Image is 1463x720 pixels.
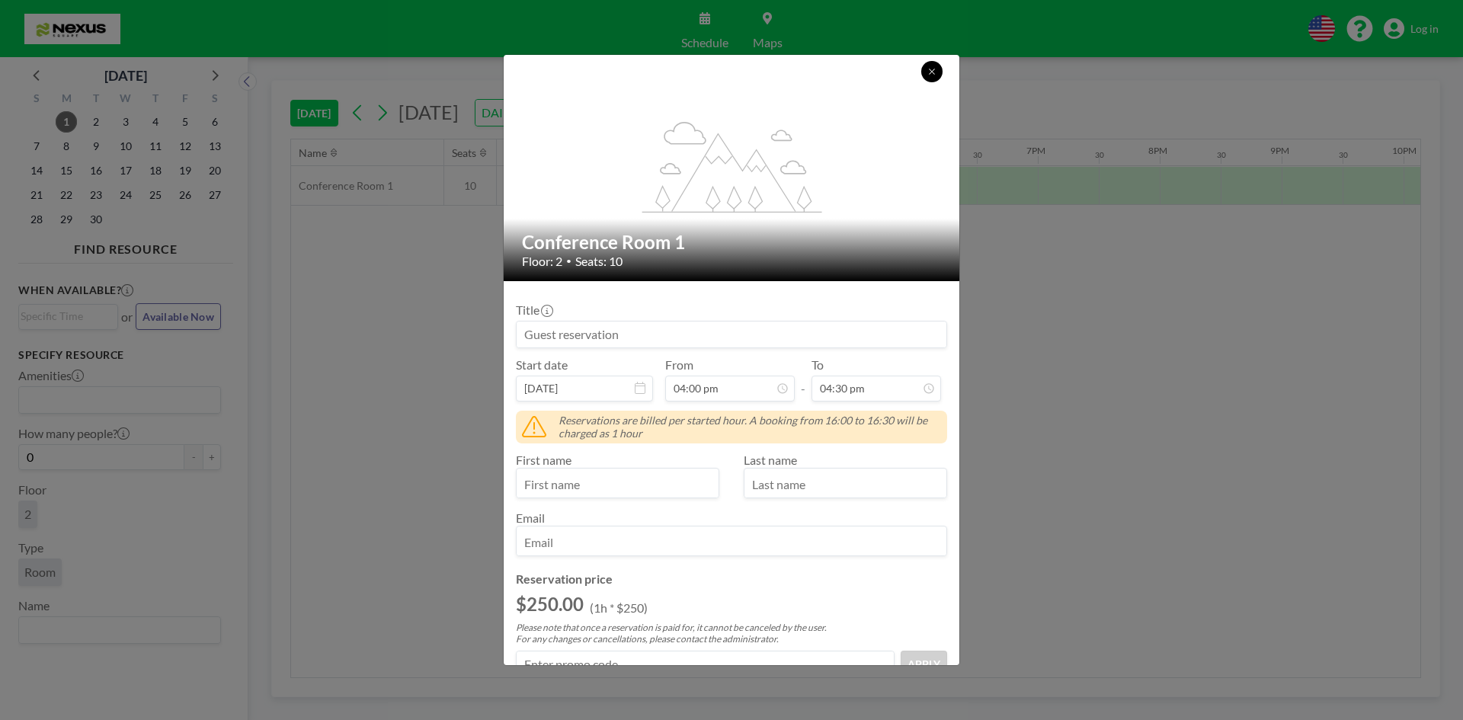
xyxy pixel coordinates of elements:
span: Reservations are billed per started hour. A booking from 16:00 to 16:30 will be charged as 1 hour [559,414,941,440]
label: To [812,357,824,373]
label: First name [516,453,571,467]
g: flex-grow: 1.2; [642,121,822,213]
span: • [566,255,571,267]
span: Seats: 10 [575,254,623,269]
label: Title [516,302,552,318]
label: Email [516,510,545,525]
p: (1h * $250) [590,600,648,616]
h4: Reservation price [516,571,947,587]
input: Email [517,530,946,555]
h2: $250.00 [516,593,584,616]
span: - [801,363,805,396]
label: Last name [744,453,797,467]
p: Please note that once a reservation is paid for, it cannot be canceled by the user. For any chang... [516,622,947,645]
input: First name [517,472,719,498]
span: Floor: 2 [522,254,562,269]
input: Enter promo code [517,651,894,677]
input: Last name [744,472,946,498]
h2: Conference Room 1 [522,231,943,254]
label: Start date [516,357,568,373]
label: From [665,357,693,373]
input: Guest reservation [517,322,946,347]
button: APPLY [901,651,947,677]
